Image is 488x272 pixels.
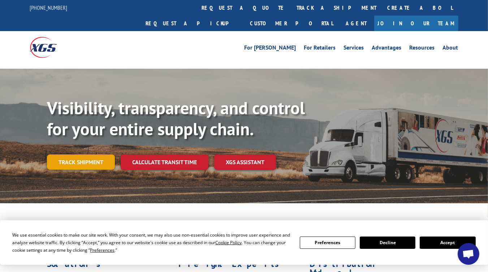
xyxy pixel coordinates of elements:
button: Decline [360,237,415,249]
a: Track shipment [47,154,115,170]
a: Resources [410,45,435,53]
a: Calculate transit time [121,154,208,170]
a: About [443,45,458,53]
a: Advantages [372,45,402,53]
a: For Retailers [304,45,336,53]
button: Accept [420,237,475,249]
a: Customer Portal [245,16,339,31]
a: Open chat [458,243,479,265]
a: [PHONE_NUMBER] [30,4,68,11]
a: Request a pickup [141,16,245,31]
a: For [PERSON_NAME] [245,45,296,53]
a: Join Our Team [374,16,458,31]
div: We use essential cookies to make our site work. With your consent, we may also use non-essential ... [12,231,291,254]
b: Visibility, transparency, and control for your entire supply chain. [47,97,305,140]
button: Preferences [300,237,355,249]
a: Services [344,45,364,53]
a: XGS ASSISTANT [214,154,276,170]
span: Cookie Policy [215,239,242,246]
span: Preferences [90,247,115,253]
a: Agent [339,16,374,31]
